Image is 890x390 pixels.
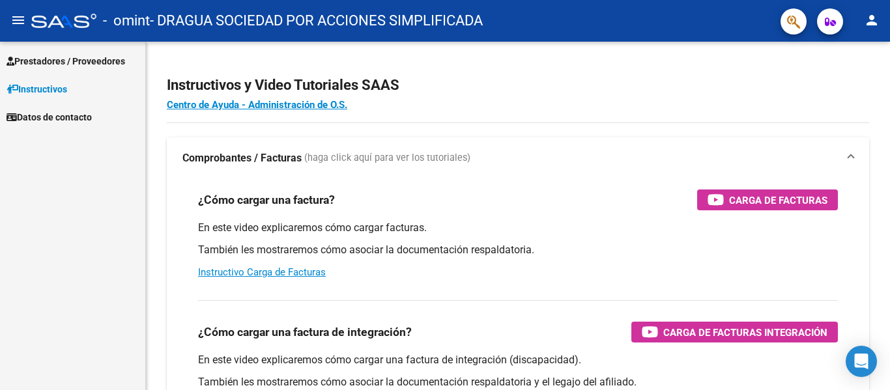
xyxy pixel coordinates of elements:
span: - omint [103,7,150,35]
p: En este video explicaremos cómo cargar una factura de integración (discapacidad). [198,353,838,367]
span: Datos de contacto [7,110,92,124]
span: Carga de Facturas [729,192,827,208]
mat-expansion-panel-header: Comprobantes / Facturas (haga click aquí para ver los tutoriales) [167,137,869,179]
span: (haga click aquí para ver los tutoriales) [304,151,470,165]
h3: ¿Cómo cargar una factura de integración? [198,323,412,341]
button: Carga de Facturas [697,189,838,210]
mat-icon: person [864,12,880,28]
p: También les mostraremos cómo asociar la documentación respaldatoria y el legajo del afiliado. [198,375,838,389]
a: Instructivo Carga de Facturas [198,266,326,278]
a: Centro de Ayuda - Administración de O.S. [167,99,347,111]
span: Prestadores / Proveedores [7,54,125,68]
div: Open Intercom Messenger [846,346,877,377]
strong: Comprobantes / Facturas [182,151,302,165]
p: También les mostraremos cómo asociar la documentación respaldatoria. [198,243,838,257]
h3: ¿Cómo cargar una factura? [198,191,335,209]
p: En este video explicaremos cómo cargar facturas. [198,221,838,235]
span: Carga de Facturas Integración [663,324,827,341]
button: Carga de Facturas Integración [631,322,838,342]
span: - DRAGUA SOCIEDAD POR ACCIONES SIMPLIFICADA [150,7,483,35]
mat-icon: menu [10,12,26,28]
span: Instructivos [7,82,67,96]
h2: Instructivos y Video Tutoriales SAAS [167,73,869,98]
